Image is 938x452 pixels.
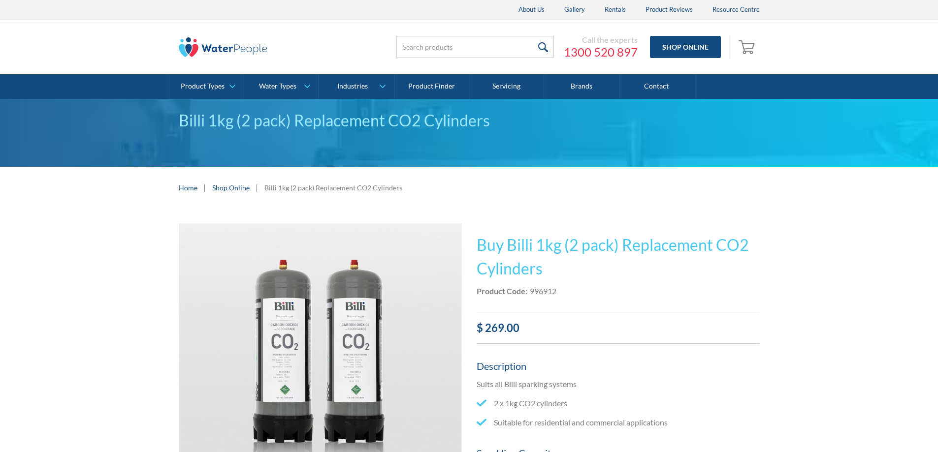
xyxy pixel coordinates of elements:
img: The Water People [179,37,267,57]
div: Billi 1kg (2 pack) Replacement CO2 Cylinders [264,182,402,193]
div: Billi 1kg (2 pack) Replacement CO2 Cylinders [179,109,760,132]
a: Contact [619,74,694,99]
div: | [202,181,207,193]
p: Suits all Billi sparking systems [477,378,760,390]
div: Call the experts [564,35,638,45]
a: Brands [544,74,619,99]
a: Water Types [244,74,319,99]
a: Shop Online [650,36,721,58]
a: 1300 520 897 [564,45,638,60]
div: $ 269.00 [477,320,760,336]
li: Suitable for residential and commercial applications [477,417,760,428]
a: Servicing [469,74,544,99]
strong: Product Code: [477,286,527,296]
input: Search products [396,36,554,58]
h5: Description [477,359,760,373]
a: Open cart [736,35,760,59]
div: | [255,181,259,193]
a: Home [179,182,197,193]
div: Industries [337,82,368,90]
li: 2 x 1kg CO2 cylinders [477,397,760,409]
a: Product Types [169,74,244,99]
div: Product Types [181,82,225,90]
a: Shop Online [212,182,250,193]
a: Product Finder [394,74,469,99]
a: Industries [319,74,393,99]
h1: Buy Billi 1kg (2 pack) Replacement CO2 Cylinders [477,233,760,280]
div: Water Types [259,82,296,90]
div: 996912 [530,285,556,297]
img: shopping cart [739,39,757,55]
